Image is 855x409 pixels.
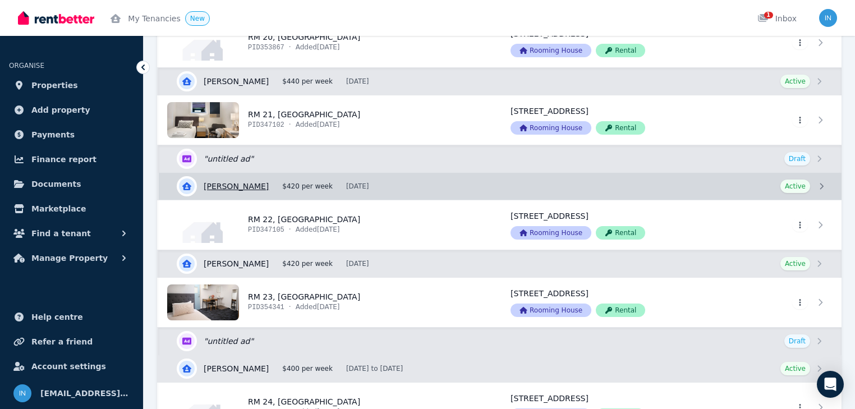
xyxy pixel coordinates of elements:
span: Manage Property [31,251,108,265]
button: More options [792,218,808,232]
a: Properties [9,74,134,96]
a: Edit listing: [159,328,842,355]
a: View details for Jessica Wan [159,68,842,95]
a: View details for Gilang Putra [159,355,842,382]
a: Refer a friend [9,330,134,353]
a: View details for RM 20, 4 Park Parade [745,18,842,67]
button: Find a tenant [9,222,134,245]
span: Payments [31,128,75,141]
div: Inbox [757,13,797,24]
a: View details for RM 23, 4 Park Parade [158,278,497,327]
img: RentBetter [18,10,94,26]
button: Manage Property [9,247,134,269]
a: Account settings [9,355,134,378]
span: Properties [31,79,78,92]
div: Open Intercom Messenger [817,371,844,398]
span: Documents [31,177,81,191]
a: Add property [9,99,134,121]
a: View details for Benedek Madlena [159,173,842,200]
a: Documents [9,173,134,195]
span: [EMAIL_ADDRESS][DOMAIN_NAME] [40,387,130,400]
a: Payments [9,123,134,146]
a: Finance report [9,148,134,171]
a: View details for RM 23, 4 Park Parade [745,278,842,327]
a: View details for RM 22, 4 Park Parade [497,200,745,250]
span: Refer a friend [31,335,93,348]
span: Finance report [31,153,96,166]
span: Find a tenant [31,227,91,240]
span: Help centre [31,310,83,324]
a: View details for RM 22, 4 Park Parade [158,200,497,250]
a: View details for RM 21, 4 Park Parade [497,95,745,145]
img: info@museliving.com.au [13,384,31,402]
a: Edit listing: [159,145,842,172]
a: View details for RM 21, 4 Park Parade [745,95,842,145]
span: Account settings [31,360,106,373]
a: View details for RM 22, 4 Park Parade [745,200,842,250]
a: View details for RM 20, 4 Park Parade [497,18,745,67]
a: View details for RM 23, 4 Park Parade [497,278,745,327]
a: Marketplace [9,197,134,220]
button: More options [792,36,808,49]
button: More options [792,296,808,309]
img: info@museliving.com.au [819,9,837,27]
button: More options [792,113,808,127]
a: View details for RM 20, 4 Park Parade [158,18,497,67]
a: View details for Flora Sarkozy [159,250,842,277]
span: Add property [31,103,90,117]
a: View details for RM 21, 4 Park Parade [158,95,497,145]
a: Help centre [9,306,134,328]
span: 1 [764,12,773,19]
span: ORGANISE [9,62,44,70]
span: New [190,15,205,22]
span: Marketplace [31,202,86,215]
